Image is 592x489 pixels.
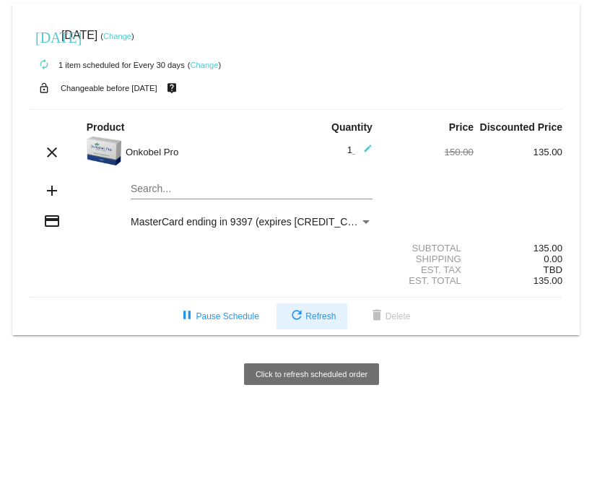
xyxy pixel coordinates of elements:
[87,121,125,133] strong: Product
[163,79,180,98] mat-icon: live_help
[449,121,474,133] strong: Price
[347,144,373,155] span: 1
[131,183,373,195] input: Search...
[35,56,53,74] mat-icon: autorenew
[544,264,562,275] span: TBD
[288,311,336,321] span: Refresh
[35,27,53,45] mat-icon: [DATE]
[368,311,411,321] span: Delete
[61,84,157,92] small: Changeable before [DATE]
[385,243,474,254] div: Subtotal
[167,303,270,329] button: Pause Schedule
[480,121,562,133] strong: Discounted Price
[544,254,562,264] span: 0.00
[474,243,562,254] div: 135.00
[35,79,53,98] mat-icon: lock_open
[188,61,222,69] small: ( )
[87,137,122,165] img: OnkobelBox_R.png
[30,61,185,69] small: 1 item scheduled for Every 30 days
[357,303,422,329] button: Delete
[131,216,406,228] span: MasterCard ending in 9397 (expires [CREDIT_CARD_DATA])
[385,275,474,286] div: Est. Total
[178,308,196,325] mat-icon: pause
[178,311,258,321] span: Pause Schedule
[474,147,562,157] div: 135.00
[43,212,61,230] mat-icon: credit_card
[103,32,131,40] a: Change
[43,144,61,161] mat-icon: clear
[385,147,474,157] div: 150.00
[190,61,218,69] a: Change
[331,121,373,133] strong: Quantity
[131,216,373,228] mat-select: Payment Method
[100,32,134,40] small: ( )
[277,303,347,329] button: Refresh
[43,182,61,199] mat-icon: add
[385,264,474,275] div: Est. Tax
[368,308,386,325] mat-icon: delete
[118,147,296,157] div: Onkobel Pro
[355,144,373,161] mat-icon: edit
[385,254,474,264] div: Shipping
[288,308,305,325] mat-icon: refresh
[534,275,562,286] span: 135.00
